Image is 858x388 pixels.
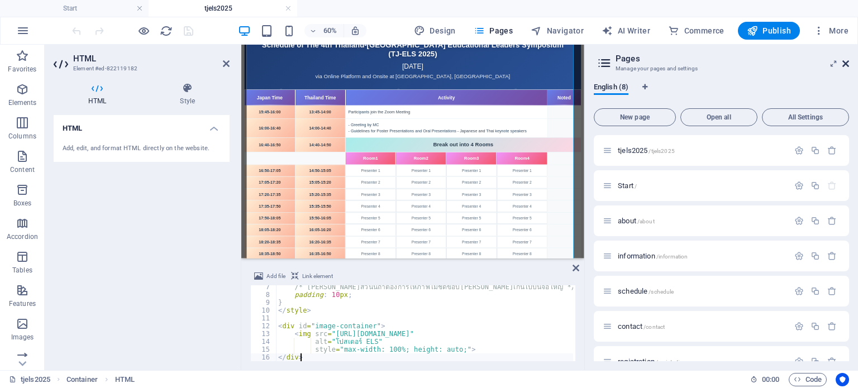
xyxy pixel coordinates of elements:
div: Remove [827,286,837,296]
h6: 60% [321,24,339,37]
p: Content [10,165,35,174]
div: Settings [794,322,804,331]
h4: HTML [54,83,145,106]
div: Remove [827,146,837,155]
button: Open all [680,108,757,126]
div: Remove [827,216,837,226]
span: Navigator [531,25,584,36]
div: 11 [251,314,277,322]
div: Remove [827,322,837,331]
button: AI Writer [597,22,655,40]
span: /registration [656,359,687,365]
h6: Session time [750,373,780,386]
div: 15 [251,346,277,353]
h2: HTML [73,54,230,64]
span: New page [599,114,671,121]
span: Click to open page [618,287,674,295]
button: Click here to leave preview mode and continue editing [137,24,150,37]
span: Link element [302,270,333,283]
span: Add file [266,270,285,283]
div: tjels2025/tjels2025 [614,147,789,154]
button: Usercentrics [836,373,849,386]
div: Add, edit, and format HTML directly on the website. [63,144,221,154]
button: Commerce [664,22,729,40]
h2: Pages [616,54,849,64]
h4: HTML [54,115,230,135]
span: : [770,375,771,384]
div: 12 [251,322,277,330]
p: Features [9,299,36,308]
div: The startpage cannot be deleted [827,181,837,190]
div: Settings [794,146,804,155]
span: Click to select. Double-click to edit [66,373,98,386]
div: contact/contact [614,323,789,330]
p: Elements [8,98,37,107]
span: English (8) [594,80,628,96]
p: Accordion [7,232,38,241]
span: /schedule [649,289,674,295]
p: Favorites [8,65,36,74]
h3: Manage your pages and settings [616,64,827,74]
span: Click to select. Double-click to edit [115,373,135,386]
p: Images [11,333,34,342]
i: Reload page [160,25,173,37]
div: 13 [251,330,277,338]
div: Duplicate [811,286,820,296]
div: 10 [251,306,277,314]
span: /tjels2025 [649,148,674,154]
span: Click to open page [618,217,655,225]
div: 14 [251,338,277,346]
div: Duplicate [811,146,820,155]
span: Open all [685,114,752,121]
button: New page [594,108,676,126]
h4: Style [145,83,230,106]
button: More [809,22,853,40]
div: Language Tabs [594,83,849,104]
span: Click to open page [618,181,637,190]
button: reload [159,24,173,37]
div: Remove [827,251,837,261]
div: Settings [794,216,804,226]
span: Pages [474,25,513,36]
span: Click to open page [618,322,665,330]
a: Click to cancel selection. Double-click to open Pages [9,373,50,386]
div: Start/ [614,182,789,189]
span: Publish [747,25,791,36]
div: Settings [794,251,804,261]
span: Design [414,25,456,36]
span: All Settings [767,114,844,121]
span: 00 00 [762,373,779,386]
div: Duplicate [811,322,820,331]
div: 9 [251,299,277,306]
div: registration/registration [614,358,789,365]
span: /contact [643,324,665,330]
p: Columns [8,132,36,141]
div: information/information [614,252,789,260]
span: / [635,183,637,189]
button: Code [789,373,827,386]
span: Code [794,373,822,386]
button: Add file [252,270,287,283]
i: On resize automatically adjust zoom level to fit chosen device. [350,26,360,36]
div: about/about [614,217,789,224]
p: Tables [12,266,32,275]
div: schedule/schedule [614,288,789,295]
p: Boxes [13,199,32,208]
span: More [813,25,849,36]
div: Duplicate [811,357,820,366]
h3: Element #ed-822119182 [73,64,207,74]
h4: tjels2025 [149,2,297,15]
button: Link element [289,270,335,283]
div: Remove [827,357,837,366]
div: 16 [251,353,277,361]
div: Duplicate [811,181,820,190]
button: 60% [304,24,344,37]
nav: breadcrumb [66,373,135,386]
div: Settings [794,286,804,296]
span: Click to open page [618,146,675,155]
div: Settings [794,357,804,366]
button: Publish [738,22,800,40]
div: 8 [251,291,277,299]
button: Design [409,22,460,40]
button: Navigator [526,22,588,40]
